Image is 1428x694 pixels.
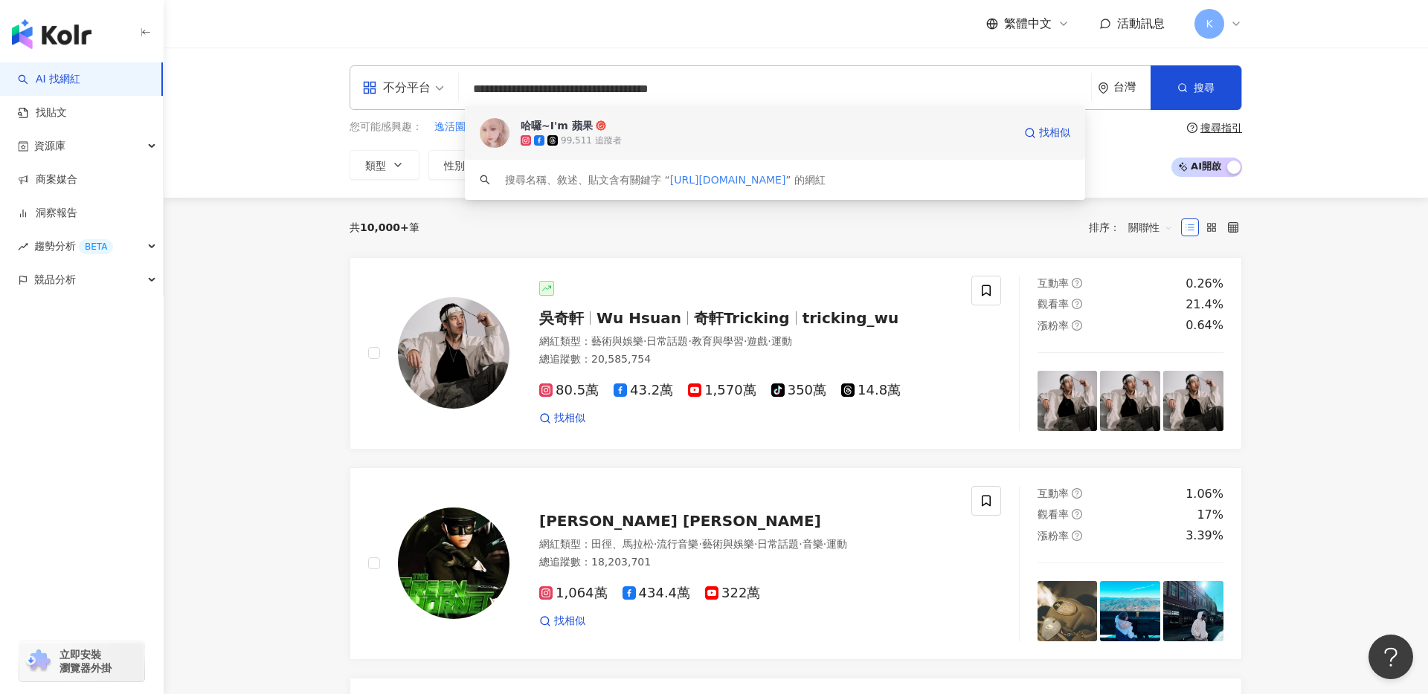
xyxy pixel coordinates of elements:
[688,335,691,347] span: ·
[1039,126,1070,140] span: 找相似
[539,512,821,530] span: [PERSON_NAME] [PERSON_NAME]
[18,72,80,87] a: searchAI 找網紅
[1194,82,1215,94] span: 搜尋
[480,118,509,148] img: KOL Avatar
[768,335,771,347] span: ·
[771,383,826,398] span: 350萬
[1072,531,1082,541] span: question-circle
[539,383,599,398] span: 80.5萬
[1163,581,1223,641] img: post-image
[694,309,790,327] span: 奇軒Tricking
[744,335,747,347] span: ·
[561,134,622,147] div: 99,511 追蹤者
[1197,507,1223,523] div: 17%
[1038,581,1098,641] img: post-image
[539,614,585,629] a: 找相似
[365,160,386,172] span: 類型
[350,120,422,134] span: 您可能感興趣：
[702,538,754,550] span: 藝術與娛樂
[1186,528,1223,544] div: 3.39%
[1098,82,1109,94] span: environment
[1089,215,1181,239] div: 排序：
[18,241,28,252] span: rise
[1038,371,1098,431] img: post-image
[362,80,377,95] span: appstore
[362,76,431,100] div: 不分平台
[1072,299,1082,309] span: question-circle
[434,119,498,135] button: 逸活園藝資材
[1163,371,1223,431] img: post-image
[1038,277,1069,289] span: 互動率
[350,257,1242,450] a: KOL Avatar吳奇軒Wu Hsuan奇軒Trickingtricking_wu網紅類型：藝術與娛樂·日常話題·教育與學習·遊戲·運動總追蹤數：20,585,75480.5萬43.2萬1,5...
[1128,215,1173,239] span: 關聯性
[670,174,786,186] span: [URL][DOMAIN_NAME]
[1004,16,1052,32] span: 繁體中文
[803,309,899,327] span: tricking_wu
[646,335,688,347] span: 日常話題
[1024,118,1070,148] a: 找相似
[350,221,419,233] div: 共 筆
[1038,487,1069,499] span: 互動率
[434,120,497,134] span: 逸活園藝資材
[754,538,757,550] span: ·
[1038,508,1069,520] span: 觀看率
[1072,509,1082,519] span: question-circle
[799,538,802,550] span: ·
[771,335,792,347] span: 運動
[505,172,826,188] div: 搜尋名稱、敘述、貼文含有關鍵字 “ ” 的網紅
[19,641,144,681] a: chrome extension立即安裝 瀏覽器外掛
[360,221,409,233] span: 10,000+
[1200,122,1242,134] div: 搜尋指引
[444,160,465,172] span: 性別
[1186,486,1223,502] div: 1.06%
[1072,278,1082,288] span: question-circle
[539,309,584,327] span: 吳奇軒
[698,538,701,550] span: ·
[1113,81,1151,94] div: 台灣
[539,537,953,552] div: 網紅類型 ：
[757,538,799,550] span: 日常話題
[643,335,646,347] span: ·
[591,538,654,550] span: 田徑、馬拉松
[1151,65,1241,110] button: 搜尋
[350,467,1242,660] a: KOL Avatar[PERSON_NAME] [PERSON_NAME]網紅類型：田徑、馬拉松·流行音樂·藝術與娛樂·日常話題·音樂·運動總追蹤數：18,203,7011,064萬434.4萬...
[59,648,112,675] span: 立即安裝 瀏覽器外掛
[688,383,756,398] span: 1,570萬
[539,334,953,349] div: 網紅類型 ：
[1100,371,1160,431] img: post-image
[1186,317,1223,334] div: 0.64%
[398,507,509,619] img: KOL Avatar
[596,309,681,327] span: Wu Hsuan
[1186,296,1223,313] div: 21.4%
[841,383,901,398] span: 14.8萬
[591,335,643,347] span: 藝術與娛樂
[705,586,760,601] span: 322萬
[1072,488,1082,499] span: question-circle
[1038,298,1069,310] span: 觀看率
[1100,581,1160,641] img: post-image
[350,150,419,180] button: 類型
[1038,320,1069,331] span: 漲粉率
[24,649,53,673] img: chrome extension
[1038,530,1069,542] span: 漲粉率
[1206,16,1212,32] span: K
[18,206,77,221] a: 洞察報告
[747,335,768,347] span: 遊戲
[12,19,91,49] img: logo
[614,383,673,398] span: 43.2萬
[79,239,113,254] div: BETA
[823,538,826,550] span: ·
[1072,320,1082,331] span: question-circle
[539,586,608,601] span: 1,064萬
[657,538,698,550] span: 流行音樂
[521,118,593,133] div: 哈囉~I'm 蘋果
[18,172,77,187] a: 商案媒合
[539,411,585,426] a: 找相似
[803,538,823,550] span: 音樂
[1186,276,1223,292] div: 0.26%
[480,175,490,185] span: search
[554,614,585,629] span: 找相似
[539,555,953,570] div: 總追蹤數 ： 18,203,701
[398,297,509,409] img: KOL Avatar
[539,352,953,367] div: 總追蹤數 ： 20,585,754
